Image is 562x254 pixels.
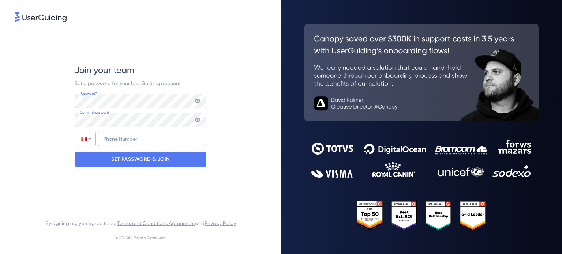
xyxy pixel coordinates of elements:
img: 9302ce2ac39453076f5bc0f2f2ca889b.svg [311,140,532,177]
span: By signing up, you agree to our and [45,219,236,228]
span: © 2025 All Rights Reserved. [115,234,166,242]
span: Join your team [75,64,134,76]
img: 26c0aa7c25a843aed4baddd2b5e0fa68.svg [304,24,539,122]
span: Set a password for your UserGuiding account [75,80,181,86]
img: 8faab4ba6bc7696a72372aa768b0286c.svg [15,12,67,22]
p: SET PASSWORD & JOIN [111,153,170,165]
a: Terms and Conditions Agreement [117,220,195,226]
a: Privacy Policy [205,220,236,226]
div: Peru: + 51 [75,132,95,146]
input: Phone Number [98,132,206,146]
img: 25303e33045975176eb484905ab012ff.svg [357,201,486,230]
